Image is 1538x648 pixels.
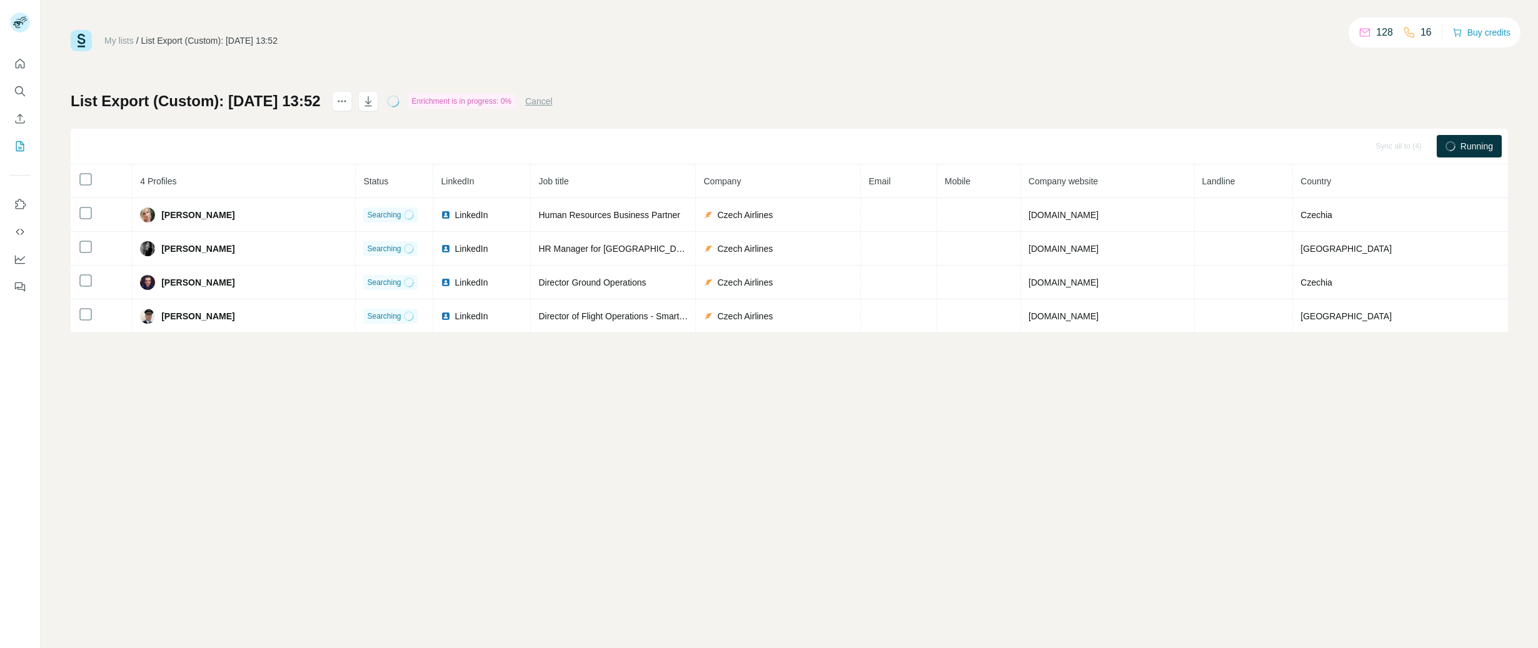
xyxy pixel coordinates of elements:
div: List Export (Custom): [DATE] 13:52 [141,34,278,47]
button: Cancel [525,95,553,107]
span: LinkedIn [455,310,488,322]
img: LinkedIn logo [441,277,451,287]
span: Job title [538,176,568,186]
button: Buy credits [1452,24,1510,41]
span: [GEOGRAPHIC_DATA] [1300,311,1392,321]
img: Avatar [140,241,155,256]
span: Running [1460,140,1493,152]
button: Use Surfe on LinkedIn [10,193,30,216]
span: Czech Airlines [717,276,773,289]
button: Quick start [10,52,30,75]
span: Company [703,176,741,186]
span: LinkedIn [455,209,488,221]
span: Czech Airlines [717,242,773,255]
button: Search [10,80,30,102]
img: company-logo [703,277,713,287]
img: Avatar [140,309,155,324]
span: Human Resources Business Partner [538,210,680,220]
span: Email [868,176,890,186]
span: [PERSON_NAME] [161,209,234,221]
button: actions [332,91,352,111]
span: Czechia [1300,277,1332,287]
span: Searching [367,311,401,322]
h1: List Export (Custom): [DATE] 13:52 [71,91,321,111]
span: [PERSON_NAME] [161,310,234,322]
img: LinkedIn logo [441,311,451,321]
img: company-logo [703,210,713,220]
div: Enrichment is in progress: 0% [408,94,515,109]
img: LinkedIn logo [441,244,451,254]
span: [DOMAIN_NAME] [1028,244,1098,254]
span: Director Ground Operations [538,277,646,287]
span: Status [363,176,388,186]
span: Company website [1028,176,1098,186]
span: Searching [367,277,401,288]
p: 16 [1420,25,1432,40]
button: My lists [10,135,30,157]
img: Avatar [140,275,155,290]
button: Dashboard [10,248,30,271]
button: Feedback [10,276,30,298]
span: Searching [367,209,401,221]
img: Surfe Logo [71,30,92,51]
li: / [136,34,139,47]
span: Country [1300,176,1331,186]
span: LinkedIn [455,276,488,289]
span: [PERSON_NAME] [161,242,234,255]
span: Czech Airlines [717,209,773,221]
span: Director of Flight Operations - Smartwings [GEOGRAPHIC_DATA], Captain B737, TRE, TRI, LTI, CRM in... [538,311,974,321]
span: [DOMAIN_NAME] [1028,277,1098,287]
span: Mobile [945,176,970,186]
span: [PERSON_NAME] [161,276,234,289]
span: Landline [1202,176,1235,186]
span: HR Manager for [GEOGRAPHIC_DATA] [538,244,694,254]
span: 4 Profiles [140,176,176,186]
span: Searching [367,243,401,254]
span: [DOMAIN_NAME] [1028,311,1098,321]
a: My lists [104,36,134,46]
button: Use Surfe API [10,221,30,243]
span: [DOMAIN_NAME] [1028,210,1098,220]
img: company-logo [703,244,713,254]
button: Enrich CSV [10,107,30,130]
span: [GEOGRAPHIC_DATA] [1300,244,1392,254]
img: company-logo [703,311,713,321]
p: 128 [1376,25,1393,40]
img: LinkedIn logo [441,210,451,220]
img: Avatar [140,207,155,222]
span: Czech Airlines [717,310,773,322]
span: LinkedIn [455,242,488,255]
span: LinkedIn [441,176,474,186]
span: Czechia [1300,210,1332,220]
